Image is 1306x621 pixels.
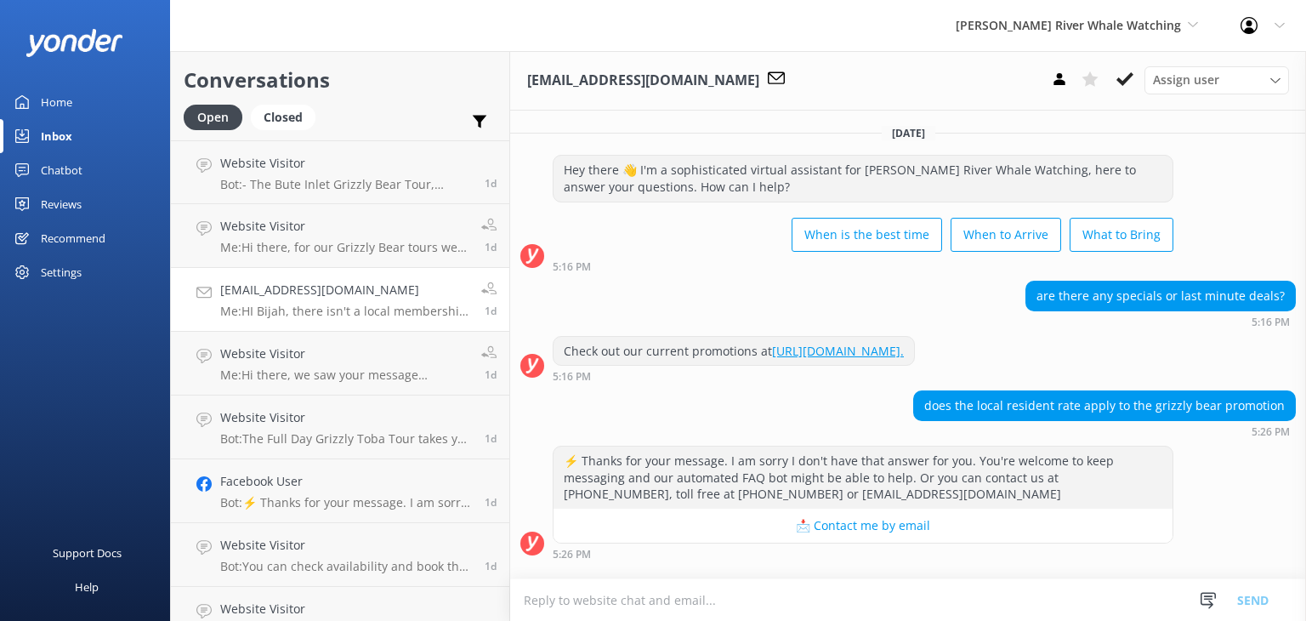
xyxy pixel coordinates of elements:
a: Website VisitorBot:- The Bute Inlet Grizzly Bear Tour, hosted by the Homalco First Nation, takes ... [171,140,509,204]
h4: Website Visitor [220,217,468,236]
div: Open [184,105,242,130]
h3: [EMAIL_ADDRESS][DOMAIN_NAME] [527,70,759,92]
h2: Conversations [184,64,497,96]
div: ⚡ Thanks for your message. I am sorry I don't have that answer for you. You're welcome to keep me... [554,447,1173,509]
div: Home [41,85,72,119]
h4: Facebook User [220,472,472,491]
a: Website VisitorBot:The Full Day Grizzly Toba Tour takes you on a scenic cruise through Discovery ... [171,396,509,459]
a: Open [184,107,251,126]
div: Inbox [41,119,72,153]
div: Settings [41,255,82,289]
h4: Website Visitor [220,600,472,618]
span: Sep 07 2025 05:35pm (UTC -07:00) America/Tijuana [485,559,497,573]
div: Support Docs [53,536,122,570]
a: Website VisitorMe:Hi there, we saw your message regarding [MEDICAL_DATA]. Can you tell us more ab... [171,332,509,396]
div: does the local resident rate apply to the grizzly bear promotion [914,391,1295,420]
a: [URL][DOMAIN_NAME]. [772,343,904,359]
strong: 5:16 PM [553,372,591,382]
div: Chatbot [41,153,82,187]
p: Bot: The Full Day Grizzly Toba Tour takes you on a scenic cruise through Discovery Passage to [GE... [220,431,472,447]
a: Closed [251,107,324,126]
p: Me: HI Bijah, there isn't a local membership price available for the Grizzly Bear Getaway Package... [220,304,468,319]
p: Bot: You can check availability and book the Single Day Whale Watch and Kayaking tour online at [... [220,559,472,574]
strong: 5:26 PM [1252,427,1290,437]
div: Jul 02 2025 05:16pm (UTC -07:00) America/Tijuana [1025,316,1296,328]
span: Sep 08 2025 01:48pm (UTC -07:00) America/Tijuana [485,176,497,191]
h4: Website Visitor [220,408,472,427]
button: When is the best time [792,218,942,252]
p: Bot: - The Bute Inlet Grizzly Bear Tour, hosted by the Homalco First Nation, takes place along th... [220,177,472,192]
button: What to Bring [1070,218,1173,252]
a: Website VisitorBot:You can check availability and book the Single Day Whale Watch and Kayaking to... [171,523,509,587]
p: Bot: ⚡ Thanks for your message. I am sorry I don't have that answer for you. You're welcome to ke... [220,495,472,510]
p: Me: Hi there, for our Grizzly Bear tours we only take our covered boats on those tours. Our 8:30a... [220,240,468,255]
div: Check out our current promotions at [554,337,914,366]
span: [PERSON_NAME] River Whale Watching [956,17,1181,33]
strong: 5:16 PM [553,262,591,272]
div: Jul 02 2025 05:26pm (UTC -07:00) America/Tijuana [913,425,1296,437]
span: [DATE] [882,126,935,140]
div: Jul 02 2025 05:16pm (UTC -07:00) America/Tijuana [553,370,915,382]
span: Sep 08 2025 01:17pm (UTC -07:00) America/Tijuana [485,367,497,382]
strong: 5:26 PM [553,550,591,560]
div: Closed [251,105,315,130]
div: Help [75,570,99,604]
div: are there any specials or last minute deals? [1026,282,1295,310]
img: yonder-white-logo.png [26,29,123,57]
h4: Website Visitor [220,536,472,555]
a: Website VisitorMe:Hi there, for our Grizzly Bear tours we only take our covered boats on those to... [171,204,509,268]
div: Jul 02 2025 05:16pm (UTC -07:00) America/Tijuana [553,260,1173,272]
button: 📩 Contact me by email [554,509,1173,543]
h4: [EMAIL_ADDRESS][DOMAIN_NAME] [220,281,468,299]
strong: 5:16 PM [1252,317,1290,328]
div: Hey there 👋 I'm a sophisticated virtual assistant for [PERSON_NAME] River Whale Watching, here to... [554,156,1173,201]
span: Sep 08 2025 01:19pm (UTC -07:00) America/Tijuana [485,240,497,254]
div: Assign User [1144,66,1289,94]
div: Jul 02 2025 05:26pm (UTC -07:00) America/Tijuana [553,548,1173,560]
span: Sep 08 2025 12:13pm (UTC -07:00) America/Tijuana [485,431,497,446]
h4: Website Visitor [220,345,468,363]
a: Facebook UserBot:⚡ Thanks for your message. I am sorry I don't have that answer for you. You're w... [171,459,509,523]
p: Me: Hi there, we saw your message regarding [MEDICAL_DATA]. Can you tell us more about what quest... [220,367,468,383]
button: When to Arrive [951,218,1061,252]
span: Sep 08 2025 01:18pm (UTC -07:00) America/Tijuana [485,304,497,318]
span: Assign user [1153,71,1219,89]
h4: Website Visitor [220,154,472,173]
a: [EMAIL_ADDRESS][DOMAIN_NAME]Me:HI Bijah, there isn't a local membership price available for the G... [171,268,509,332]
div: Recommend [41,221,105,255]
div: Reviews [41,187,82,221]
span: Sep 07 2025 09:59pm (UTC -07:00) America/Tijuana [485,495,497,510]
